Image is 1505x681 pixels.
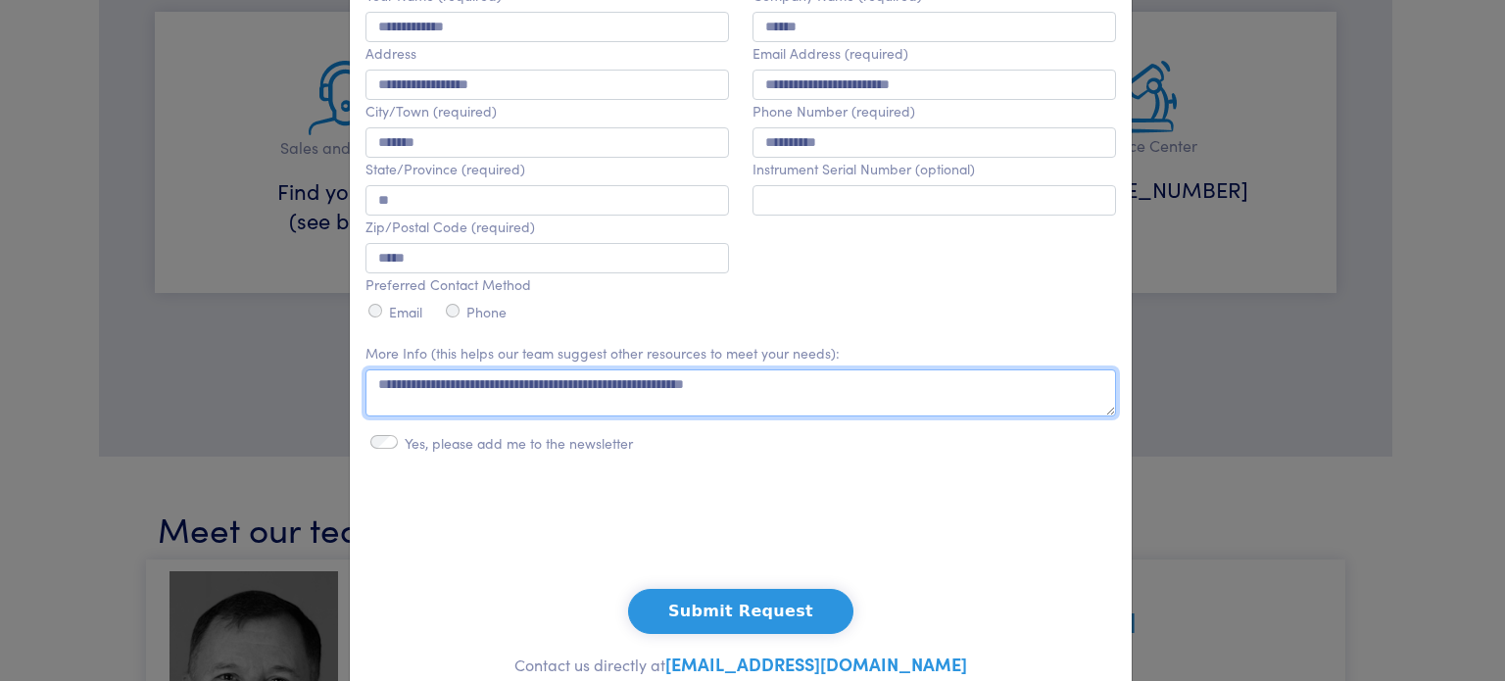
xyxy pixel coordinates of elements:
iframe: reCAPTCHA [592,493,890,569]
label: Preferred Contact Method [365,276,531,293]
label: Email Address (required) [752,45,908,62]
a: [EMAIL_ADDRESS][DOMAIN_NAME] [665,652,967,676]
label: State/Province (required) [365,161,525,177]
label: Instrument Serial Number (optional) [752,161,975,177]
label: Phone [466,304,507,320]
p: Contact us directly at [365,650,1116,679]
label: Email [389,304,422,320]
label: City/Town (required) [365,103,497,120]
label: Address [365,45,416,62]
label: Phone Number (required) [752,103,915,120]
label: Yes, please add me to the newsletter [405,435,633,452]
label: More Info (this helps our team suggest other resources to meet your needs): [365,345,840,362]
label: Zip/Postal Code (required) [365,219,535,235]
button: Submit Request [628,589,853,634]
